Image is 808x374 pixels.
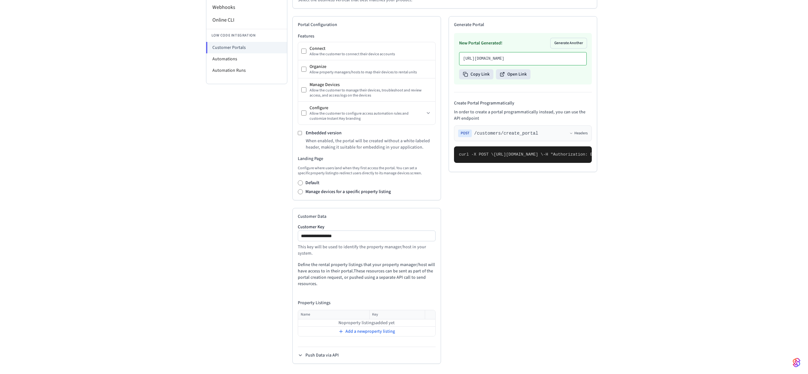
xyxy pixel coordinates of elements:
button: Copy Link [459,69,493,79]
div: Allow property managers/hosts to map their devices to rental units [310,70,432,75]
p: This key will be used to identify the property manager/host in your system. [298,244,436,257]
div: Allow the customer to manage their devices, troubleshoot and review access, and access logs on th... [310,88,432,98]
h2: Portal Configuration [298,22,436,28]
label: Embedded version [306,130,342,136]
div: Organize [310,63,432,70]
h2: Generate Portal [454,22,592,28]
label: Manage devices for a specific property listing [305,189,391,195]
button: Push Data via API [298,352,339,358]
button: Headers [569,131,588,136]
span: [URL][DOMAIN_NAME] \ [494,152,543,157]
h4: Property Listings [298,300,436,306]
th: Key [370,310,425,319]
td: No property listings added yet [298,319,435,327]
span: /customers/create_portal [474,130,538,137]
li: Automation Runs [206,65,287,76]
li: Automations [206,53,287,65]
label: Default [305,180,319,186]
li: Low Code Integration [206,29,287,42]
p: [URL][DOMAIN_NAME] [463,56,583,61]
span: -H "Authorization: Bearer seam_api_key_123456" \ [543,152,662,157]
div: Configure [310,105,424,111]
div: Connect [310,45,432,52]
img: SeamLogoGradient.69752ec5.svg [793,357,800,368]
button: Open Link [496,69,531,79]
div: Allow the customer to connect their device accounts [310,52,432,57]
label: Customer Key [298,225,436,229]
li: Online CLI [206,14,287,26]
p: In order to create a portal programmatically instead, you can use the API endpoint [454,109,592,122]
button: Generate Another [551,38,587,48]
h4: Create Portal Programmatically [454,100,592,106]
h3: Features [298,33,436,39]
h3: New Portal Generated! [459,40,502,46]
div: Manage Devices [310,82,432,88]
li: Webhooks [206,1,287,14]
h3: Landing Page [298,156,436,162]
span: curl -X POST \ [459,152,494,157]
h2: Customer Data [298,213,436,220]
li: Customer Portals [206,42,287,53]
span: Add a new property listing [345,328,395,335]
p: Configure where users land when they first access the portal. You can set a specific property lis... [298,166,436,176]
p: When enabled, the portal will be created without a white-labeled header, making it suitable for e... [306,138,436,150]
th: Name [298,310,370,319]
span: POST [458,130,472,137]
div: Allow the customer to configure access automation rules and customize Instant Key branding [310,111,424,121]
p: Define the rental property listings that your property manager/host will have access to in their ... [298,262,436,287]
